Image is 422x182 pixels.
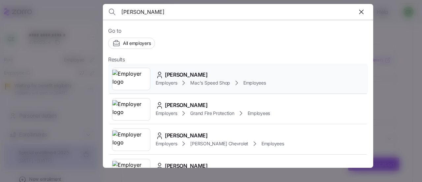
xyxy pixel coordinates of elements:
[112,130,150,149] img: Employer logo
[190,110,234,117] span: Grand Fire Protection
[156,140,177,147] span: Employers
[243,80,266,86] span: Employees
[156,110,177,117] span: Employers
[156,80,177,86] span: Employers
[165,71,208,79] span: [PERSON_NAME]
[165,101,208,109] span: [PERSON_NAME]
[261,140,284,147] span: Employees
[123,40,151,47] span: All employers
[190,140,248,147] span: [PERSON_NAME] Chevrolet
[108,38,155,49] button: All employers
[112,100,150,119] img: Employer logo
[108,55,125,64] span: Results
[165,131,208,140] span: [PERSON_NAME]
[190,80,230,86] span: Mac's Speed Shop
[165,162,208,170] span: [PERSON_NAME]
[108,27,368,35] span: Go to
[248,110,270,117] span: Employees
[112,161,150,179] img: Employer logo
[112,70,150,88] img: Employer logo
